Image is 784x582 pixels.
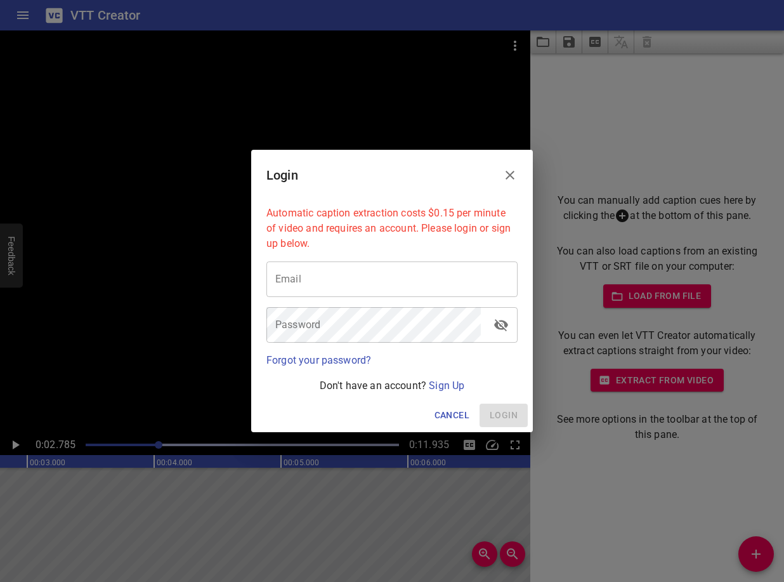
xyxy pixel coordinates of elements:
button: Cancel [429,404,474,427]
span: Cancel [434,407,469,423]
span: Please enter your email and password above. [480,404,528,427]
a: Sign Up [429,380,464,392]
button: toggle password visibility [486,310,516,340]
p: Don't have an account? [266,378,518,394]
a: Forgot your password? [266,354,371,366]
button: Close [495,160,525,190]
p: Automatic caption extraction costs $0.15 per minute of video and requires an account. Please logi... [266,206,518,251]
h6: Login [266,165,298,185]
